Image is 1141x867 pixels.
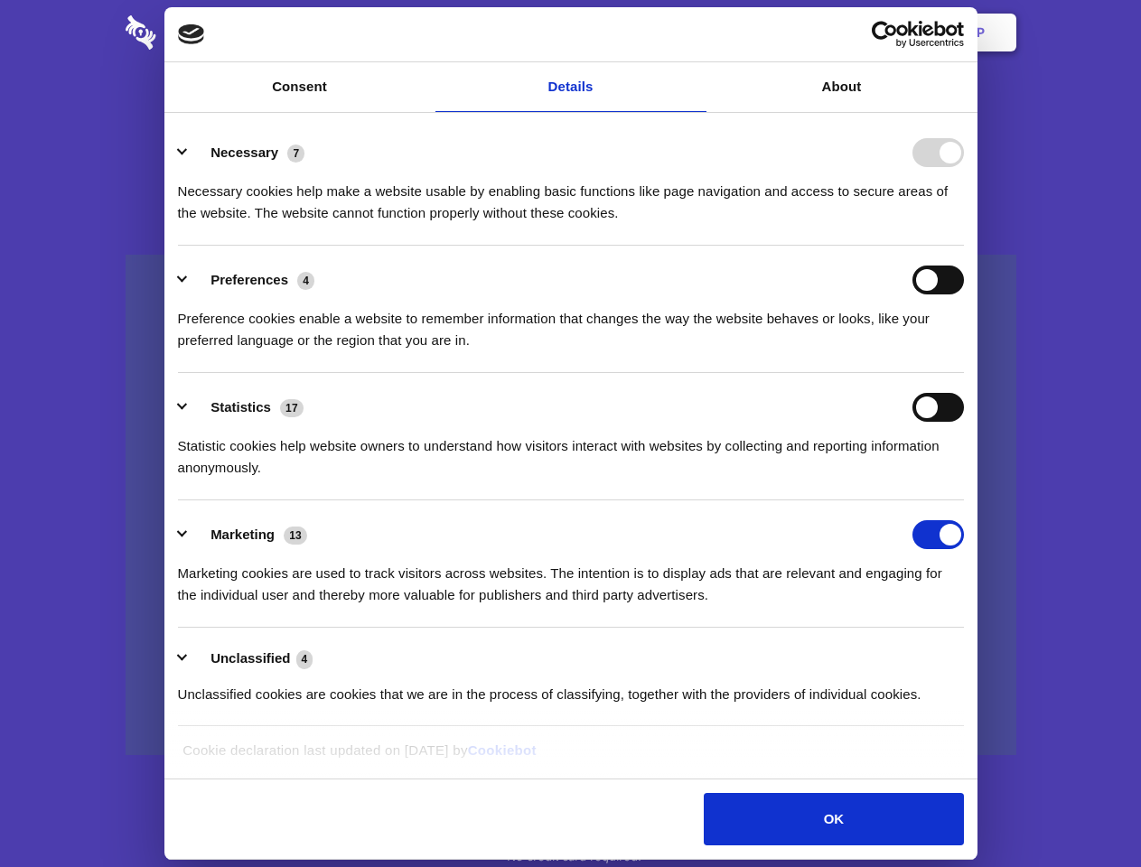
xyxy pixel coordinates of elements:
span: 17 [280,399,304,417]
a: Consent [164,62,435,112]
a: Contact [733,5,816,61]
label: Preferences [210,272,288,287]
a: Pricing [530,5,609,61]
a: Wistia video thumbnail [126,255,1016,756]
div: Necessary cookies help make a website usable by enabling basic functions like page navigation and... [178,167,964,224]
a: Details [435,62,706,112]
h4: Auto-redaction of sensitive data, encrypted data sharing and self-destructing private chats. Shar... [126,164,1016,224]
a: Cookiebot [468,742,537,758]
button: Necessary (7) [178,138,316,167]
label: Necessary [210,144,278,160]
iframe: Drift Widget Chat Controller [1051,777,1119,845]
a: About [706,62,977,112]
button: OK [704,793,963,845]
label: Statistics [210,399,271,415]
div: Cookie declaration last updated on [DATE] by [169,740,972,775]
button: Unclassified (4) [178,648,324,670]
div: Statistic cookies help website owners to understand how visitors interact with websites by collec... [178,422,964,479]
span: 7 [287,144,304,163]
button: Preferences (4) [178,266,326,294]
div: Marketing cookies are used to track visitors across websites. The intention is to display ads tha... [178,549,964,606]
div: Unclassified cookies are cookies that we are in the process of classifying, together with the pro... [178,670,964,705]
span: 4 [296,650,313,668]
label: Marketing [210,527,275,542]
a: Usercentrics Cookiebot - opens in a new window [806,21,964,48]
a: Login [819,5,898,61]
img: logo [178,24,205,44]
img: logo-wordmark-white-trans-d4663122ce5f474addd5e946df7df03e33cb6a1c49d2221995e7729f52c070b2.svg [126,15,280,50]
h1: Eliminate Slack Data Loss. [126,81,1016,146]
button: Marketing (13) [178,520,319,549]
button: Statistics (17) [178,393,315,422]
span: 4 [297,272,314,290]
div: Preference cookies enable a website to remember information that changes the way the website beha... [178,294,964,351]
span: 13 [284,527,307,545]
